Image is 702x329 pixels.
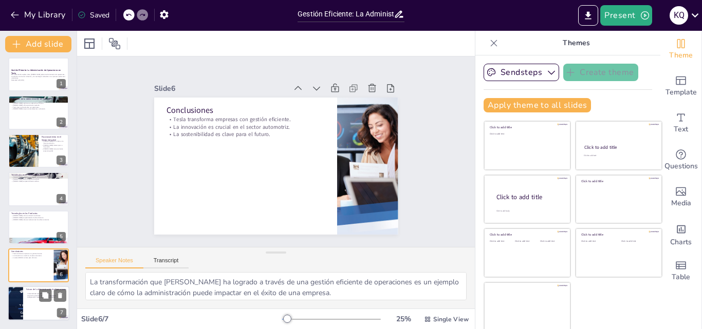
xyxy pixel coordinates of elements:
span: Template [666,87,697,98]
p: Generated with [URL] [11,80,66,82]
div: Get real-time input from your audience [660,142,701,179]
p: Tesla integra verticalmente sus operaciones. [11,106,66,108]
p: La sostenibilidad es clave para el futuro. [172,108,328,149]
button: K Q [670,5,688,26]
p: Tesla transforma empresas con gestión eficiente. [11,253,51,255]
p: Aplicación de la Administración de Operaciones en Tesla [11,98,66,101]
p: [PERSON_NAME] aplica inteligencia artificial. [11,179,66,181]
button: Sendsteps [484,64,559,81]
p: Sostenibilidad será prioridad futura. [26,293,66,295]
div: Layout [81,35,98,52]
div: 3 [8,134,69,168]
div: 2 [57,118,66,127]
div: 25 % [391,314,416,324]
button: Export to PowerPoint [578,5,598,26]
div: Slide 6 [169,60,301,96]
div: Click to add text [540,240,563,243]
button: Duplicate Slide [39,289,51,302]
div: Change the overall theme [660,31,701,68]
div: Click to add title [496,192,562,201]
button: My Library [8,7,70,23]
div: K Q [670,6,688,25]
p: Tecnologías en los Productos [11,212,66,215]
div: Saved [78,10,109,20]
div: Click to add text [584,154,652,157]
button: Transcript [143,257,189,268]
div: Add ready made slides [660,68,701,105]
div: Add images, graphics, shapes or video [660,179,701,216]
span: Single View [433,315,469,323]
div: Click to add title [490,125,563,129]
p: Conclusiones [11,250,51,253]
p: Tesla transforma empresas con gestión eficiente. [175,93,331,134]
span: Theme [669,50,693,61]
div: Click to add text [490,240,513,243]
input: Insert title [298,7,394,22]
div: 4 [57,194,66,203]
div: 7 [8,286,69,321]
p: [PERSON_NAME] mejora constantemente su eficiencia. [11,108,66,110]
div: Click to add text [515,240,538,243]
p: Esta presentación explora cómo [PERSON_NAME] aplica la administración de operaciones, su posición... [11,74,66,80]
p: Tecnologías en el Proceso Productivo [11,173,66,177]
div: 4 [8,172,69,206]
span: Position [108,37,121,50]
span: Charts [670,237,692,248]
p: [PERSON_NAME] es un líder en la industria eléctrica. [42,140,66,144]
div: 5 [8,210,69,244]
div: Click to add text [581,240,614,243]
p: [PERSON_NAME] utiliza producción ajustada. [11,104,66,106]
button: Speaker Notes [85,257,143,268]
p: [PERSON_NAME] optimiza su cadena de suministro. [11,102,66,104]
span: Text [674,124,688,135]
div: Click to add title [584,144,653,150]
strong: Gestión Eficiente: La Administración de Operaciones en Tesla [11,69,61,74]
div: 6 [8,248,69,282]
div: 2 [8,95,69,129]
p: [PERSON_NAME] destaca por su innovación. [42,144,66,148]
div: Click to add text [490,133,563,136]
button: Apply theme to all slides [484,98,591,112]
div: 1 [8,57,69,91]
textarea: La transformación que [PERSON_NAME] ha logrado a través de una gestión eficiente de operaciones e... [85,272,467,300]
button: Present [600,5,652,26]
p: [PERSON_NAME] ofrece actualizaciones de software remotas. [11,219,66,221]
p: Expansión global es clave para el crecimiento. [26,295,66,297]
div: Click to add title [490,233,563,237]
p: La sostenibilidad es clave para el futuro. [11,257,51,259]
div: 3 [57,156,66,165]
div: Slide 6 / 7 [81,314,282,324]
span: Media [671,198,691,209]
div: Click to add body [496,209,561,212]
p: Themes [502,31,650,55]
div: 5 [57,232,66,241]
p: Adaptación a nuevos desafíos en la industria. [26,297,66,299]
div: 6 [57,270,66,279]
p: [PERSON_NAME] utiliza automatización en la producción. [11,177,66,179]
p: [PERSON_NAME] tiene una fuerte presencia global. [42,148,66,151]
div: Add charts and graphs [660,216,701,253]
p: La innovación es crucial en el sector automotriz. [173,101,330,142]
div: 1 [57,79,66,88]
p: [PERSON_NAME] emplea baterías de alta eficiencia. [11,217,66,219]
p: La innovación es crucial en el sector automotriz. [11,255,51,257]
div: Click to add title [581,179,655,183]
p: Conclusiones [176,83,334,127]
p: [PERSON_NAME] emplea fabricación aditiva. [11,180,66,182]
button: Delete Slide [54,289,66,302]
div: Add a table [660,253,701,289]
div: Add text boxes [660,105,701,142]
div: 7 [57,308,66,318]
p: Futuro de la Administración de Operaciones [26,288,66,291]
p: Posicionamiento en el Sector Industrial [42,136,66,141]
button: Add slide [5,36,71,52]
span: Questions [664,161,698,172]
div: Click to add title [581,233,655,237]
div: Click to add text [621,240,654,243]
p: [PERSON_NAME] utiliza conducción autónoma. [11,215,66,217]
span: Table [672,272,690,283]
button: Create theme [563,64,638,81]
